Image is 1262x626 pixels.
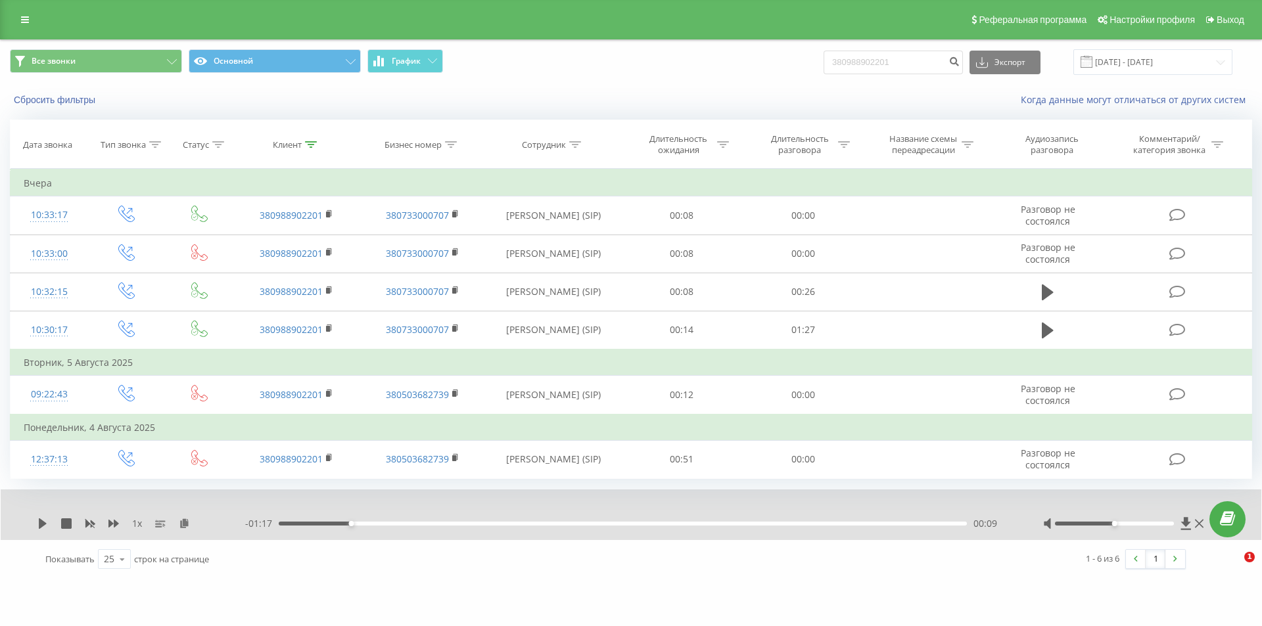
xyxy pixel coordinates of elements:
a: 380988902201 [260,247,323,259]
td: Вторник, 5 Августа 2025 [11,349,1252,376]
div: 10:32:15 [24,279,75,305]
span: Все звонки [32,56,76,66]
input: Поиск по номеру [824,51,963,74]
span: строк на странице [134,553,209,565]
div: Аудиозапись разговора [1010,133,1095,156]
a: 380988902201 [260,285,323,298]
div: Название схемы переадресации [888,133,958,156]
div: Сотрудник [522,139,566,150]
td: 00:14 [621,311,742,349]
a: 380733000707 [386,247,449,259]
td: 00:12 [621,376,742,414]
button: Экспорт [970,51,1040,74]
a: Когда данные могут отличаться от других систем [1021,93,1252,106]
span: 1 x [132,517,142,530]
div: Длительность разговора [764,133,835,156]
div: Комментарий/категория звонка [1131,133,1208,156]
a: 380733000707 [386,323,449,336]
td: 00:26 [742,273,863,311]
div: Клиент [273,139,302,150]
button: Все звонки [10,49,182,73]
span: Показывать [45,553,95,565]
div: 09:22:43 [24,382,75,407]
td: 00:00 [742,376,863,414]
div: Длительность ожидания [643,133,714,156]
a: 380988902201 [260,453,323,465]
div: Статус [183,139,209,150]
div: 1 - 6 из 6 [1086,552,1119,565]
td: 00:00 [742,235,863,273]
td: 00:08 [621,235,742,273]
span: Реферальная программа [979,14,1087,25]
span: - 01:17 [245,517,279,530]
a: 1 [1146,550,1165,568]
div: 12:37:13 [24,447,75,472]
div: 10:33:00 [24,241,75,267]
a: 380503682739 [386,453,449,465]
button: Основной [189,49,361,73]
iframe: Intercom live chat [1217,552,1249,583]
a: 380988902201 [260,323,323,336]
div: Accessibility label [348,521,354,526]
button: Сбросить фильтры [10,94,102,106]
button: График [367,49,443,73]
div: Бизнес номер [385,139,442,150]
td: [PERSON_NAME] (SIP) [485,196,621,235]
span: Разговор не состоялся [1021,203,1075,227]
td: 00:00 [742,440,863,478]
a: 380988902201 [260,388,323,401]
div: 10:33:17 [24,202,75,228]
div: 10:30:17 [24,317,75,343]
span: 1 [1244,552,1255,562]
td: 00:08 [621,273,742,311]
a: 380503682739 [386,388,449,401]
span: Разговор не состоялся [1021,447,1075,471]
div: 25 [104,552,114,566]
td: 00:51 [621,440,742,478]
td: [PERSON_NAME] (SIP) [485,273,621,311]
td: 00:08 [621,196,742,235]
a: 380733000707 [386,285,449,298]
div: Тип звонка [101,139,146,150]
td: Понедельник, 4 Августа 2025 [11,414,1252,441]
td: Вчера [11,170,1252,196]
td: 01:27 [742,311,863,349]
span: Разговор не состоялся [1021,241,1075,265]
span: 00:09 [973,517,997,530]
span: Настройки профиля [1110,14,1195,25]
a: 380733000707 [386,209,449,221]
td: [PERSON_NAME] (SIP) [485,376,621,414]
td: 00:00 [742,196,863,235]
span: График [392,56,421,66]
a: 380988902201 [260,209,323,221]
td: [PERSON_NAME] (SIP) [485,311,621,349]
div: Accessibility label [1111,521,1117,526]
td: [PERSON_NAME] (SIP) [485,440,621,478]
span: Выход [1217,14,1244,25]
div: Дата звонка [23,139,72,150]
span: Разговор не состоялся [1021,382,1075,407]
td: [PERSON_NAME] (SIP) [485,235,621,273]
